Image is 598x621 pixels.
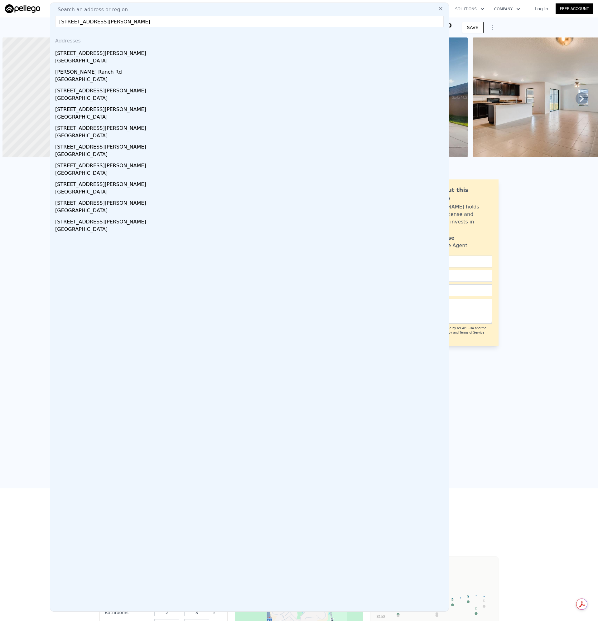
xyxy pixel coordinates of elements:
a: Terms of Service [460,331,484,334]
div: [STREET_ADDRESS][PERSON_NAME] [55,197,446,207]
button: Clear [213,612,215,614]
div: [GEOGRAPHIC_DATA] [55,169,446,178]
div: Addresses [53,32,446,47]
div: [STREET_ADDRESS][PERSON_NAME] [55,216,446,226]
div: [GEOGRAPHIC_DATA] [55,57,446,66]
div: [STREET_ADDRESS][PERSON_NAME] [55,159,446,169]
a: Log In [528,6,556,12]
text: K [483,599,485,603]
span: Search an address or region [53,6,128,13]
input: Enter an address, city, region, neighborhood or zip code [55,16,444,27]
div: [STREET_ADDRESS][PERSON_NAME] [55,103,446,113]
button: Solutions [450,3,489,15]
div: [GEOGRAPHIC_DATA] [55,207,446,216]
div: [GEOGRAPHIC_DATA] [55,132,446,141]
text: B [451,598,454,601]
div: [GEOGRAPHIC_DATA] [55,226,446,234]
div: Bathrooms [105,608,151,617]
a: Free Account [556,3,593,14]
div: [STREET_ADDRESS][PERSON_NAME] [55,122,446,132]
div: [PERSON_NAME] holds a broker license and personally invests in this area [423,203,492,233]
div: [STREET_ADDRESS][PERSON_NAME] [55,141,446,151]
div: Violet Rose [423,234,455,242]
div: [GEOGRAPHIC_DATA] [55,95,446,103]
text: D [475,606,477,610]
div: [GEOGRAPHIC_DATA] [55,151,446,159]
div: [STREET_ADDRESS][PERSON_NAME] [55,85,446,95]
div: [GEOGRAPHIC_DATA] [55,76,446,85]
div: [GEOGRAPHIC_DATA] [55,188,446,197]
text: L [397,609,399,612]
button: SAVE [462,22,484,33]
div: [GEOGRAPHIC_DATA] [55,113,446,122]
div: Ask about this property [423,186,492,203]
button: Company [489,3,525,15]
div: [PERSON_NAME] Ranch Rd [55,66,446,76]
img: Pellego [5,4,40,13]
div: [STREET_ADDRESS][PERSON_NAME] [55,47,446,57]
div: This site is protected by reCAPTCHA and the Google and apply. [420,326,492,340]
text: $150 [377,614,385,619]
text: C [467,594,470,598]
div: [STREET_ADDRESS][PERSON_NAME] [55,178,446,188]
button: Show Options [486,21,499,34]
text: H [436,608,438,612]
